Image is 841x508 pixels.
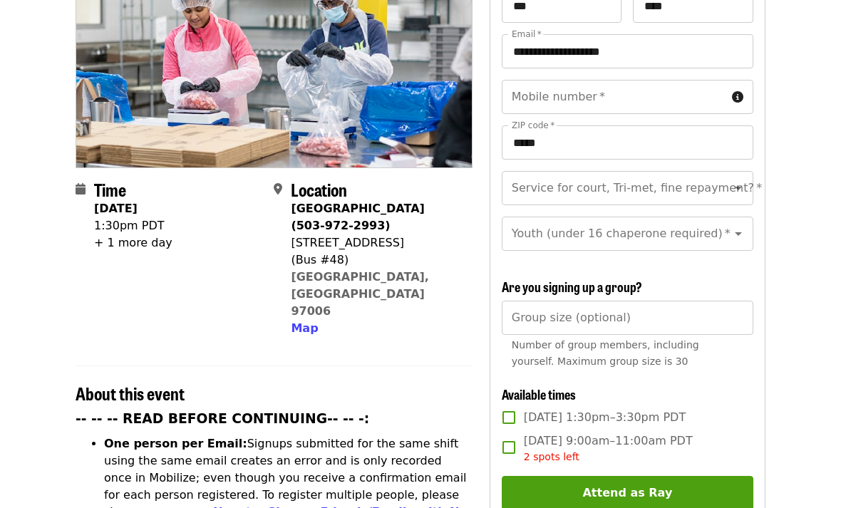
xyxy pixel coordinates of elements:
[502,34,753,68] input: Email
[512,30,542,38] label: Email
[94,177,126,202] span: Time
[728,178,748,198] button: Open
[291,234,460,252] div: [STREET_ADDRESS]
[291,177,347,202] span: Location
[291,270,429,318] a: [GEOGRAPHIC_DATA], [GEOGRAPHIC_DATA] 97006
[524,432,693,465] span: [DATE] 9:00am–11:00am PDT
[104,437,247,450] strong: One person per Email:
[291,252,460,269] div: (Bus #48)
[502,301,753,335] input: [object Object]
[274,182,282,196] i: map-marker-alt icon
[291,320,318,337] button: Map
[76,411,369,426] strong: -- -- -- READ BEFORE CONTINUING-- -- -:
[502,125,753,160] input: ZIP code
[291,321,318,335] span: Map
[76,182,86,196] i: calendar icon
[524,409,686,426] span: [DATE] 1:30pm–3:30pm PDT
[732,90,743,104] i: circle-info icon
[94,202,138,215] strong: [DATE]
[512,339,699,367] span: Number of group members, including yourself. Maximum group size is 30
[76,380,185,405] span: About this event
[291,202,424,232] strong: [GEOGRAPHIC_DATA] (503-972-2993)
[502,385,576,403] span: Available times
[728,224,748,244] button: Open
[94,234,172,252] div: + 1 more day
[524,451,579,462] span: 2 spots left
[502,80,726,114] input: Mobile number
[502,277,642,296] span: Are you signing up a group?
[94,217,172,234] div: 1:30pm PDT
[512,121,554,130] label: ZIP code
